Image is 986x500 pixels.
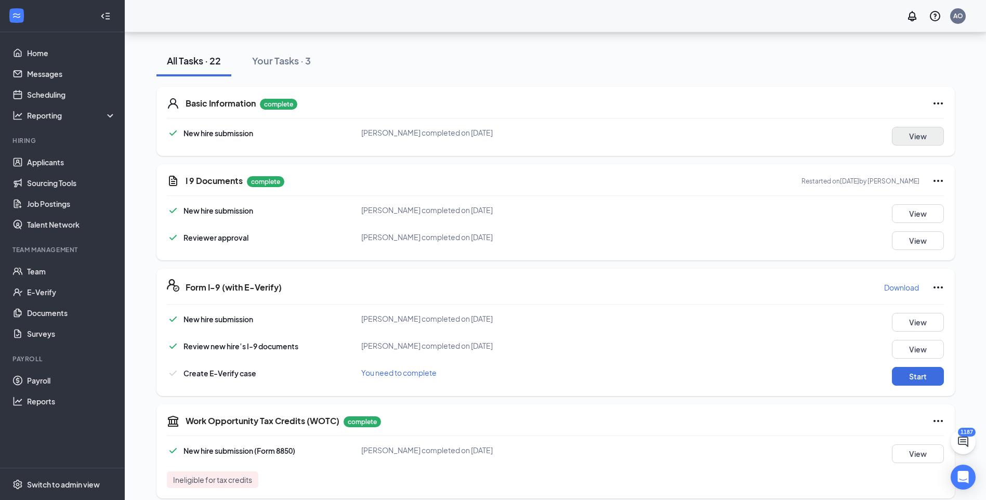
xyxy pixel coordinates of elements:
a: Payroll [27,370,116,391]
a: Surveys [27,323,116,344]
svg: Settings [12,479,23,490]
svg: Checkmark [167,367,179,379]
div: AO [953,11,963,20]
span: [PERSON_NAME] completed on [DATE] [361,445,493,455]
a: Job Postings [27,193,116,214]
svg: Checkmark [167,204,179,217]
a: Documents [27,302,116,323]
a: Talent Network [27,214,116,235]
span: You need to complete [361,368,437,377]
svg: Ellipses [932,281,944,294]
span: New hire submission [183,206,253,215]
a: Reports [27,391,116,412]
div: 1187 [958,428,976,437]
button: View [892,204,944,223]
div: Payroll [12,354,114,363]
button: ChatActive [951,429,976,454]
svg: Analysis [12,110,23,121]
a: Sourcing Tools [27,173,116,193]
h5: I 9 Documents [186,175,243,187]
button: View [892,231,944,250]
svg: Checkmark [167,127,179,139]
span: New hire submission (Form 8850) [183,446,295,455]
a: Applicants [27,152,116,173]
svg: ChatActive [957,436,969,448]
svg: Checkmark [167,444,179,457]
h5: Work Opportunity Tax Credits (WOTC) [186,415,339,427]
svg: Checkmark [167,313,179,325]
button: View [892,313,944,332]
span: New hire submission [183,314,253,324]
span: New hire submission [183,128,253,138]
p: Download [884,282,919,293]
div: All Tasks · 22 [167,54,221,67]
svg: Collapse [100,11,111,21]
button: Download [884,279,919,296]
p: Restarted on [DATE] by [PERSON_NAME] [801,177,919,186]
span: Ineligible for tax credits [173,475,252,485]
a: Messages [27,63,116,84]
span: [PERSON_NAME] completed on [DATE] [361,341,493,350]
div: Open Intercom Messenger [951,465,976,490]
svg: QuestionInfo [929,10,941,22]
button: View [892,127,944,146]
span: [PERSON_NAME] completed on [DATE] [361,205,493,215]
svg: Ellipses [932,415,944,427]
span: [PERSON_NAME] completed on [DATE] [361,314,493,323]
svg: Notifications [906,10,918,22]
a: Scheduling [27,84,116,105]
p: complete [260,99,297,110]
div: Switch to admin view [27,479,100,490]
div: Your Tasks · 3 [252,54,311,67]
h5: Basic Information [186,98,256,109]
p: complete [344,416,381,427]
svg: Ellipses [932,175,944,187]
span: Reviewer approval [183,233,248,242]
button: Start [892,367,944,386]
svg: Checkmark [167,340,179,352]
span: Review new hire’s I-9 documents [183,341,298,351]
h5: Form I-9 (with E-Verify) [186,282,282,293]
span: [PERSON_NAME] completed on [DATE] [361,232,493,242]
div: Reporting [27,110,116,121]
svg: CustomFormIcon [167,175,179,187]
p: complete [247,176,284,187]
div: Team Management [12,245,114,254]
svg: TaxGovernmentIcon [167,415,179,427]
svg: User [167,97,179,110]
span: [PERSON_NAME] completed on [DATE] [361,128,493,137]
svg: Ellipses [932,97,944,110]
svg: FormI9EVerifyIcon [167,279,179,292]
svg: Checkmark [167,231,179,244]
button: View [892,340,944,359]
a: E-Verify [27,282,116,302]
span: Create E-Verify case [183,369,256,378]
svg: WorkstreamLogo [11,10,22,21]
a: Home [27,43,116,63]
a: Team [27,261,116,282]
div: Hiring [12,136,114,145]
button: View [892,444,944,463]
